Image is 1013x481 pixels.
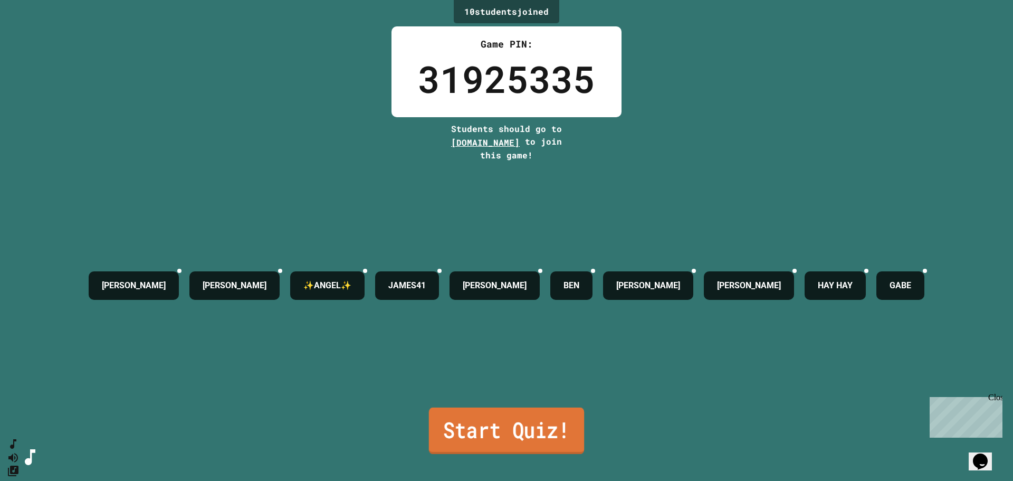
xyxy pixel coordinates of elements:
[7,464,20,477] button: Change Music
[890,279,911,292] h4: GABE
[818,279,853,292] h4: HAY HAY
[616,279,680,292] h4: [PERSON_NAME]
[303,279,351,292] h4: ✨ANGEL✨
[102,279,166,292] h4: [PERSON_NAME]
[203,279,266,292] h4: [PERSON_NAME]
[7,451,20,464] button: Mute music
[429,408,584,454] a: Start Quiz!
[563,279,579,292] h4: BEN
[717,279,781,292] h4: [PERSON_NAME]
[418,37,595,51] div: Game PIN:
[4,4,73,67] div: Chat with us now!Close
[463,279,527,292] h4: [PERSON_NAME]
[7,438,20,451] button: SpeedDial basic example
[925,393,1002,438] iframe: chat widget
[451,137,520,148] span: [DOMAIN_NAME]
[388,279,426,292] h4: JAMES41
[969,439,1002,470] iframe: chat widget
[418,51,595,107] div: 31925335
[441,122,572,162] div: Students should go to to join this game!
